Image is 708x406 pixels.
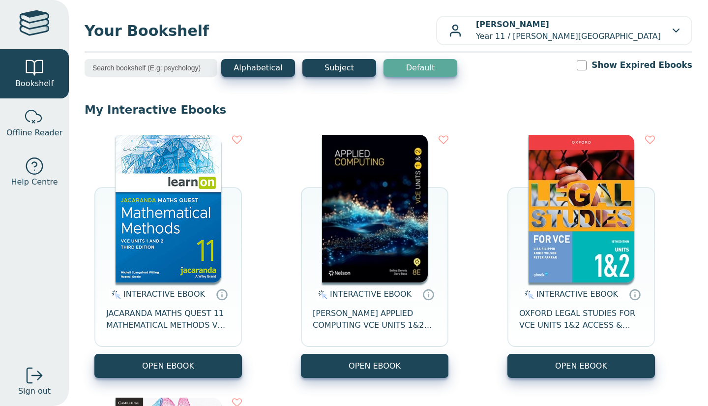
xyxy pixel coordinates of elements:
[422,288,434,300] a: Interactive eBooks are accessed online via the publisher’s portal. They contain interactive resou...
[507,354,655,378] button: OPEN EBOOK
[11,176,58,188] span: Help Centre
[383,59,457,77] button: Default
[591,59,692,71] label: Show Expired Ebooks
[302,59,376,77] button: Subject
[322,135,428,282] img: d71d1bf3-48a5-4595-8477-9c6fd9242844.jfif
[85,59,217,77] input: Search bookshelf (E.g: psychology)
[18,385,51,397] span: Sign out
[123,289,205,299] span: INTERACTIVE EBOOK
[15,78,54,90] span: Bookshelf
[522,289,534,301] img: interactive.svg
[629,288,641,300] a: Interactive eBooks are accessed online via the publisher’s portal. They contain interactive resou...
[313,308,437,331] span: [PERSON_NAME] APPLIED COMPUTING VCE UNITS 1&2 MINDTAP EBOOK 8E
[476,20,549,29] b: [PERSON_NAME]
[221,59,295,77] button: Alphabetical
[116,135,221,282] img: 3d45537d-a581-493a-8efc-3c839325a1f6.jpg
[536,289,618,299] span: INTERACTIVE EBOOK
[216,288,228,300] a: Interactive eBooks are accessed online via the publisher’s portal. They contain interactive resou...
[330,289,412,299] span: INTERACTIVE EBOOK
[301,354,448,378] button: OPEN EBOOK
[85,20,436,42] span: Your Bookshelf
[529,135,634,282] img: 4924bd51-7932-4040-9111-bbac42153a36.jpg
[519,308,643,331] span: OXFORD LEGAL STUDIES FOR VCE UNITS 1&2 ACCESS & JUSTICE STUDENT OBOOK + ASSESS 15E
[6,127,62,139] span: Offline Reader
[106,308,230,331] span: JACARANDA MATHS QUEST 11 MATHEMATICAL METHODS VCE UNITS 1&2 3E LEARNON
[109,289,121,301] img: interactive.svg
[85,102,692,117] p: My Interactive Ebooks
[94,354,242,378] button: OPEN EBOOK
[436,16,692,45] button: [PERSON_NAME]Year 11 / [PERSON_NAME][GEOGRAPHIC_DATA]
[315,289,327,301] img: interactive.svg
[476,19,661,42] p: Year 11 / [PERSON_NAME][GEOGRAPHIC_DATA]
